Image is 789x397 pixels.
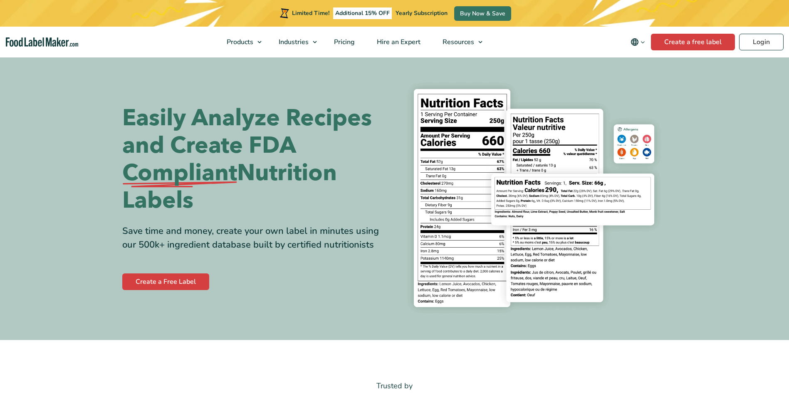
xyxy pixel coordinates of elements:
[122,224,388,252] div: Save time and money, create your own label in minutes using our 500k+ ingredient database built b...
[6,37,78,47] a: Food Label Maker homepage
[374,37,421,47] span: Hire an Expert
[122,273,209,290] a: Create a Free Label
[625,34,651,50] button: Change language
[323,27,364,57] a: Pricing
[333,7,392,19] span: Additional 15% OFF
[454,6,511,21] a: Buy Now & Save
[396,9,448,17] span: Yearly Subscription
[122,159,237,187] span: Compliant
[432,27,487,57] a: Resources
[224,37,254,47] span: Products
[292,9,329,17] span: Limited Time!
[216,27,266,57] a: Products
[268,27,321,57] a: Industries
[739,34,784,50] a: Login
[122,380,667,392] p: Trusted by
[122,104,388,214] h1: Easily Analyze Recipes and Create FDA Nutrition Labels
[366,27,430,57] a: Hire an Expert
[651,34,735,50] a: Create a free label
[276,37,309,47] span: Industries
[331,37,356,47] span: Pricing
[440,37,475,47] span: Resources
